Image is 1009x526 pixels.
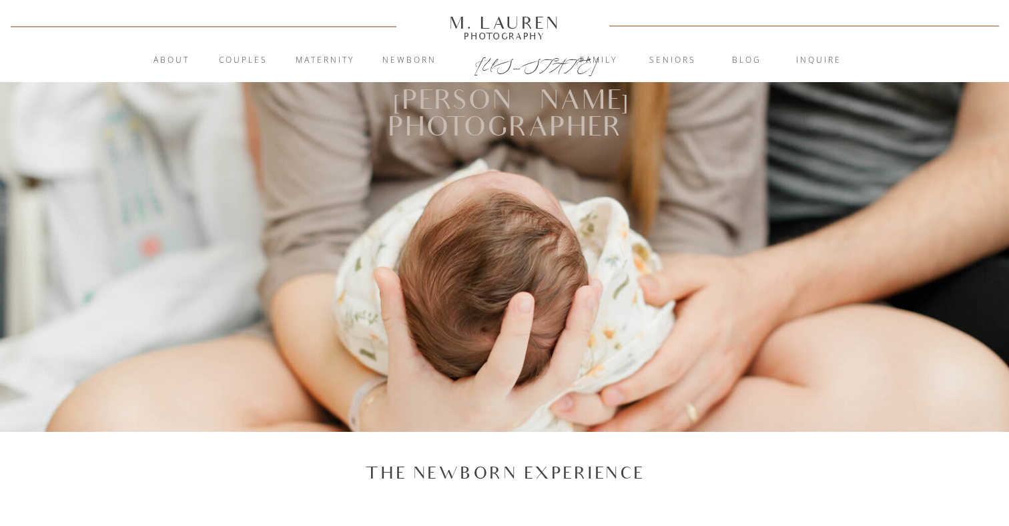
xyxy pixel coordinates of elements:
a: M. Lauren [409,15,600,30]
a: Family [563,54,635,67]
a: [US_STATE] [474,55,535,71]
a: About [145,54,197,67]
a: inquire [783,54,855,67]
a: Photography [443,33,566,39]
a: blog [711,54,783,67]
div: The Newborn experience [310,461,699,485]
h1: [PERSON_NAME] photographer [312,87,698,143]
a: Maternity [289,54,361,67]
a: Seniors [637,54,709,67]
a: Couples [207,54,279,67]
a: Newborn [373,54,445,67]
